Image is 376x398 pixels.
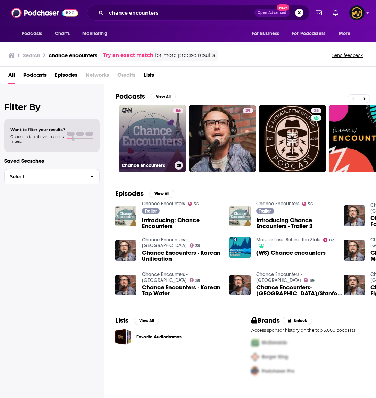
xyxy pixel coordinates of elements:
span: Trailer [145,209,157,213]
h2: Filter By [4,102,100,112]
div: Search podcasts, credits, & more... [87,5,309,21]
a: (WS) Chance encounters [229,237,251,258]
h2: Lists [115,316,128,325]
h3: Chance Encounters [122,163,172,168]
span: 87 [329,239,334,242]
span: Choose a tab above to access filters. [10,134,65,144]
a: Chance Encounters - Korean Tap Water [115,275,136,296]
span: Logged in as LowerStreet [349,5,365,20]
span: New [277,4,289,11]
button: View All [149,190,174,198]
a: 87 [323,238,334,242]
span: Chance Encounters-[GEOGRAPHIC_DATA]/Stanford Hoax [256,285,343,296]
span: 39 [195,244,200,248]
span: All [8,69,15,84]
a: 56 [188,202,199,206]
a: (WS) Chance encounters [256,250,326,256]
a: 25 [311,108,321,113]
a: PodcastsView All [115,92,176,101]
a: Chance Encounters [256,201,299,207]
h2: Episodes [115,189,144,198]
a: Chance Encounters - Korean Unification [142,250,221,262]
span: Networks [86,69,109,84]
a: Episodes [55,69,77,84]
p: Access sponsor history on the top 5,000 podcasts. [251,328,365,333]
a: Chance Encounters-Harvard/Stanford Hoax [256,285,343,296]
img: User Profile [349,5,365,20]
a: Favorite Audiodramas [136,333,182,341]
button: open menu [77,27,116,40]
a: 39 [190,278,201,282]
h3: Search [23,52,40,59]
span: Credits [117,69,135,84]
img: Introducing Chance Encounters - Trailer 2 [229,206,251,227]
span: Charts [55,29,70,38]
a: Show notifications dropdown [330,7,341,19]
img: Chance Encounters - Foreigner Friday [344,205,365,226]
a: Try an exact match [103,51,153,59]
a: Introducing: Chance Encounters [142,217,221,229]
a: Charts [50,27,74,40]
a: Chance Encounters - South Korea [142,237,188,249]
span: for more precise results [155,51,215,59]
h2: Podcasts [115,92,145,101]
span: For Podcasters [292,29,325,38]
button: View All [151,93,176,101]
span: 39 [195,279,200,282]
button: Send feedback [330,52,365,58]
a: Chance Encounters-Kenyan Marathon Runner [344,240,365,261]
span: More [339,29,351,38]
a: Chance Encounters - South Korea [142,271,188,283]
span: Podcasts [22,29,42,38]
img: Third Pro Logo [249,364,262,378]
span: 56 [194,202,199,206]
span: 25 [314,107,319,114]
button: Open AdvancedNew [254,9,290,17]
a: Introducing Chance Encounters - Trailer 2 [256,217,335,229]
img: First Pro Logo [249,336,262,350]
span: Want to filter your results? [10,127,65,132]
a: 39 [304,278,315,282]
h3: chance encounters [49,52,97,59]
button: open menu [17,27,51,40]
a: Chance Encounters - South Korea [256,271,302,283]
img: Chance Encounters-Harvard/Stanford Hoax [229,275,251,296]
a: 56Chance Encounters [119,105,186,172]
a: Lists [144,69,154,84]
span: Favorite Audiodramas [115,329,131,345]
a: Chance Encounters - Korean Tap Water [142,285,221,296]
a: Podcasts [23,69,47,84]
img: Second Pro Logo [249,350,262,364]
img: Introducing: Chance Encounters [115,206,136,227]
button: open menu [334,27,359,40]
span: 39 [245,107,250,114]
button: open menu [287,27,335,40]
a: 39 [189,105,256,172]
span: 39 [310,279,315,282]
span: Select [5,174,85,179]
span: For Business [252,29,279,38]
a: 56 [173,108,183,113]
span: Open Advanced [258,11,286,15]
span: Podchaser Pro [262,368,294,374]
span: 56 [176,107,181,114]
span: McDonalds [262,340,287,346]
span: Burger King [262,354,288,360]
img: Podchaser - Follow, Share and Rate Podcasts [11,6,78,19]
span: 56 [308,202,313,206]
a: EpisodesView All [115,189,174,198]
p: Saved Searches [4,157,100,164]
h2: Brands [251,316,280,325]
a: ListsView All [115,316,159,325]
button: open menu [247,27,288,40]
a: 56 [302,202,313,206]
span: Monitoring [82,29,107,38]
